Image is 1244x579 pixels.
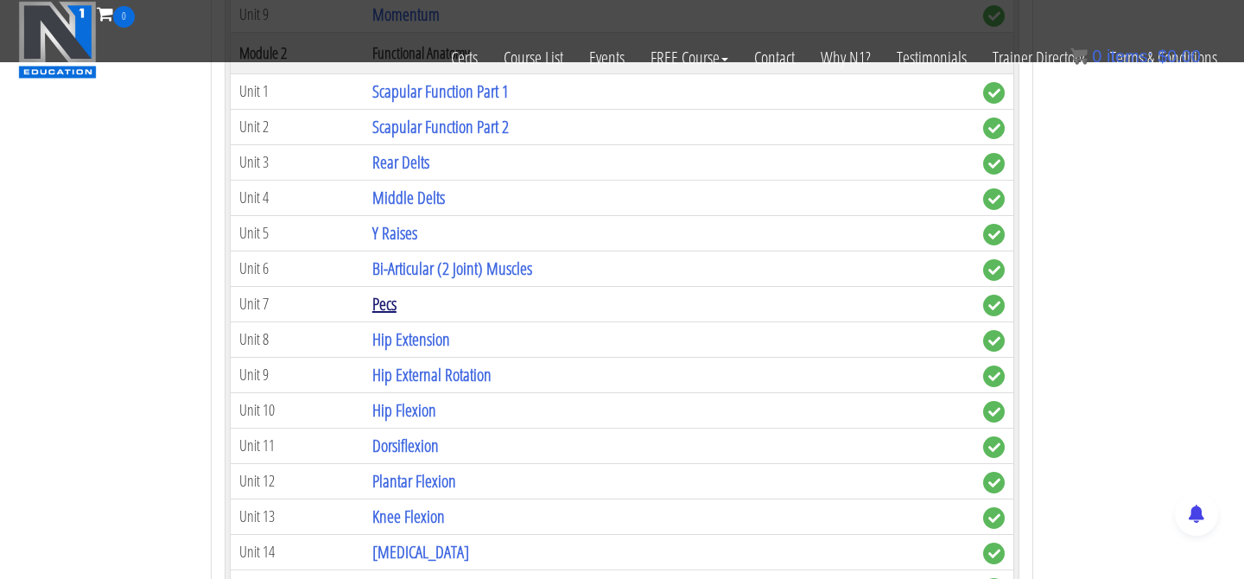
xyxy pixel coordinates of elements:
[1092,47,1101,66] span: 0
[372,80,509,103] a: Scapular Function Part 1
[980,28,1097,88] a: Trainer Directory
[372,221,417,245] a: Y Raises
[983,259,1005,281] span: complete
[983,295,1005,316] span: complete
[491,28,576,88] a: Course List
[231,357,364,392] td: Unit 9
[231,251,364,286] td: Unit 6
[231,73,364,109] td: Unit 1
[97,2,135,25] a: 0
[983,153,1005,175] span: complete
[372,186,445,209] a: Middle Delts
[231,428,364,463] td: Unit 11
[983,472,1005,493] span: complete
[231,180,364,215] td: Unit 4
[18,1,97,79] img: n1-education
[372,469,456,493] a: Plantar Flexion
[372,115,509,138] a: Scapular Function Part 2
[576,28,638,88] a: Events
[231,286,364,321] td: Unit 7
[372,363,492,386] a: Hip External Rotation
[808,28,884,88] a: Why N1?
[741,28,808,88] a: Contact
[372,292,397,315] a: Pecs
[1070,47,1201,66] a: 0 items: $0.00
[983,543,1005,564] span: complete
[983,507,1005,529] span: complete
[1070,48,1088,65] img: icon11.png
[983,401,1005,423] span: complete
[983,188,1005,210] span: complete
[983,436,1005,458] span: complete
[983,224,1005,245] span: complete
[231,109,364,144] td: Unit 2
[113,6,135,28] span: 0
[983,366,1005,387] span: complete
[1158,47,1201,66] bdi: 0.00
[983,82,1005,104] span: complete
[1107,47,1152,66] span: items:
[231,499,364,534] td: Unit 13
[372,505,445,528] a: Knee Flexion
[231,144,364,180] td: Unit 3
[372,150,429,174] a: Rear Delts
[372,434,439,457] a: Dorsiflexion
[231,534,364,569] td: Unit 14
[438,28,491,88] a: Certs
[231,215,364,251] td: Unit 5
[231,392,364,428] td: Unit 10
[372,328,450,351] a: Hip Extension
[983,118,1005,139] span: complete
[372,540,469,563] a: [MEDICAL_DATA]
[231,321,364,357] td: Unit 8
[372,257,532,280] a: Bi-Articular (2 Joint) Muscles
[231,463,364,499] td: Unit 12
[638,28,741,88] a: FREE Course
[1097,28,1230,88] a: Terms & Conditions
[884,28,980,88] a: Testimonials
[1158,47,1167,66] span: $
[983,330,1005,352] span: complete
[372,398,436,422] a: Hip Flexion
